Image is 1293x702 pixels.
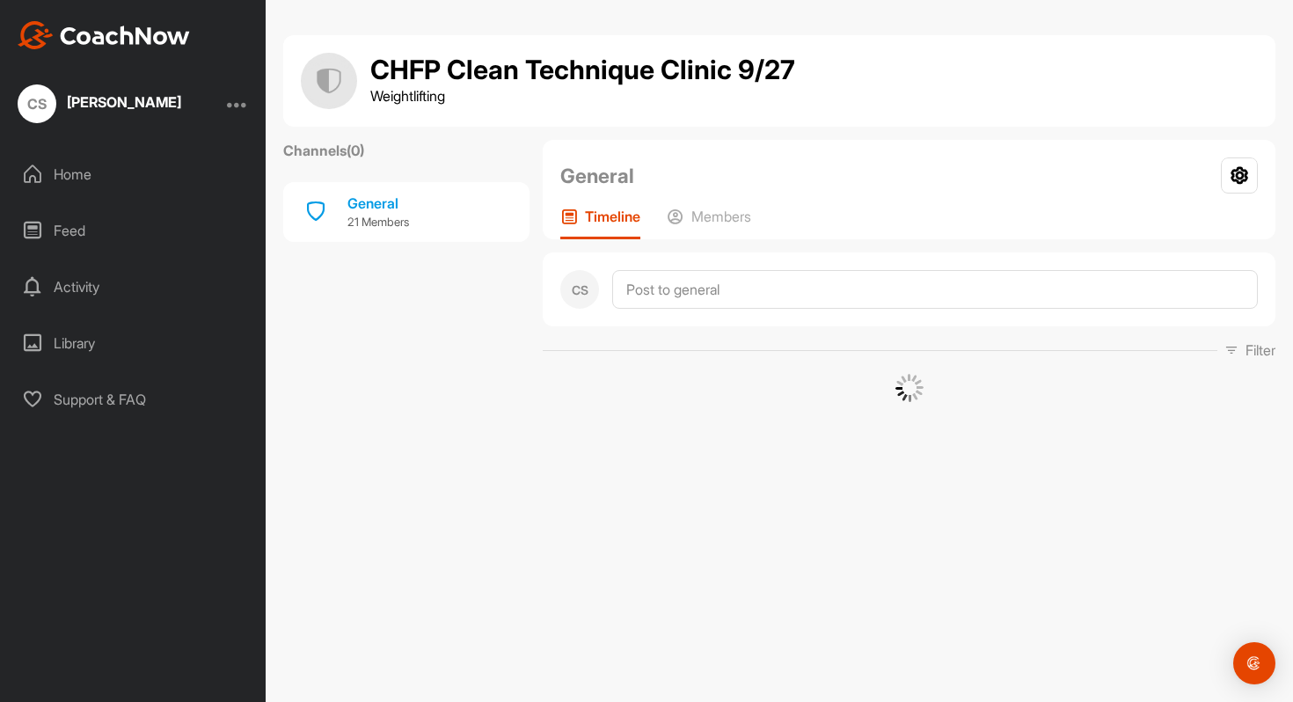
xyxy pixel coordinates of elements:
[67,95,181,109] div: [PERSON_NAME]
[691,208,751,225] p: Members
[560,161,634,191] h2: General
[283,140,364,161] label: Channels ( 0 )
[560,270,599,309] div: CS
[301,53,357,109] img: group
[10,321,258,365] div: Library
[370,55,795,85] h1: CHFP Clean Technique Clinic 9/27
[347,193,409,214] div: General
[347,214,409,231] p: 21 Members
[1233,642,1275,684] div: Open Intercom Messenger
[18,84,56,123] div: CS
[10,208,258,252] div: Feed
[585,208,640,225] p: Timeline
[10,265,258,309] div: Activity
[370,85,795,106] p: Weightlifting
[1246,340,1275,361] p: Filter
[10,152,258,196] div: Home
[895,374,924,402] img: G6gVgL6ErOh57ABN0eRmCEwV0I4iEi4d8EwaPGI0tHgoAbU4EAHFLEQAh+QQFCgALACwIAA4AGAASAAAEbHDJSesaOCdk+8xg...
[10,377,258,421] div: Support & FAQ
[18,21,190,49] img: CoachNow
